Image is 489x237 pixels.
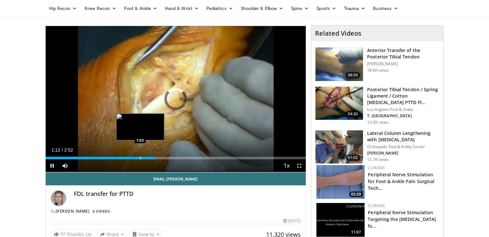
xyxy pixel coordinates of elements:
a: 04:30 Posterior Tibial Tendon / Spring Ligament / Cotton [MEDICAL_DATA] PTTD Fl… Los Angeles Foot... [315,86,439,125]
a: Foot & Ankle [120,2,161,15]
h4: FDL transfer for PTTD [74,190,301,198]
img: 31d347b7-8cdb-4553-8407-4692467e4576.150x105_q85_crop-smart_upscale.jpg [315,87,363,120]
a: Peripheral Nerve Stimulation Targeting the [MEDICAL_DATA] fo… [368,209,436,229]
p: 13.1K views [367,157,388,162]
span: 03:39 [349,191,363,197]
span: 11:07 [349,229,363,235]
a: Knee Recon [81,2,120,15]
p: Orthopedic Foot & Ankle Center [367,144,439,149]
a: [PERSON_NAME] [56,208,90,214]
span: / [62,147,63,153]
p: [PERSON_NAME] [367,61,439,66]
h3: Posterior Tibial Tendon / Spring Ligament / Cotton [MEDICAL_DATA] PTTD Fl… [367,86,439,106]
a: Sports [312,2,340,15]
div: Progress Bar [46,157,306,159]
a: 11:07 [316,203,365,237]
h3: Lateral Column Lengthening with [MEDICAL_DATA] [367,130,439,143]
a: 01:02 Lateral Column Lengthening with [MEDICAL_DATA] Orthopedic Foot & Ankle Center [PERSON_NAME]... [315,130,439,164]
span: 1:12 [51,147,60,153]
a: Trauma [340,2,369,15]
a: Hand & Wrist [161,2,203,15]
img: image.jpeg [116,113,164,140]
a: Shoulder & Elbow [237,2,287,15]
span: 01:02 [345,154,361,161]
video-js: Video Player [46,26,306,172]
a: 08:50 Anterior Transfer of the Posterior Tibial Tendon [PERSON_NAME] 18.6K views [315,47,439,81]
a: Pediatrics [203,2,237,15]
button: Mute [59,159,71,172]
span: 2:52 [64,147,73,153]
p: 13.5K views [367,120,388,125]
p: [PERSON_NAME] [367,151,439,156]
img: 73042a39-faa0-4cce-aaf4-9dbc875de030.150x105_q85_crop-smart_upscale.jpg [316,165,365,199]
p: Los Angeles Foot & Ankle [367,107,439,112]
button: Pause [46,159,59,172]
a: Business [369,2,402,15]
p: 18.6K views [367,68,388,73]
a: 03:39 [316,165,365,199]
button: Playback Rate [280,159,293,172]
a: Email [PERSON_NAME] [46,172,306,185]
div: [DATE] [283,218,301,224]
div: By [51,208,301,214]
span: 04:30 [345,111,361,117]
a: 6 Videos [91,208,112,214]
img: 545648_3.png.150x105_q85_crop-smart_upscale.jpg [315,130,363,164]
h4: Related Videos [315,30,361,37]
a: Curonix [368,165,385,171]
a: Hip Recon [45,2,81,15]
button: Fullscreen [293,159,306,172]
img: 52442_0000_3.png.150x105_q85_crop-smart_upscale.jpg [315,48,363,81]
img: 997914f1-2438-46d3-bb0a-766a8c5fd9ba.150x105_q85_crop-smart_upscale.jpg [316,203,365,237]
a: Curonix [368,203,385,208]
a: Peripheral Nerve Stimulation for Foot & Ankle Pain Surgical Tech… [368,171,434,191]
h3: Anterior Transfer of the Posterior Tibial Tendon [367,47,439,60]
img: Avatar [51,190,66,206]
a: Spine [287,2,312,15]
span: 08:50 [345,72,361,78]
p: T. [GEOGRAPHIC_DATA] [367,113,439,119]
